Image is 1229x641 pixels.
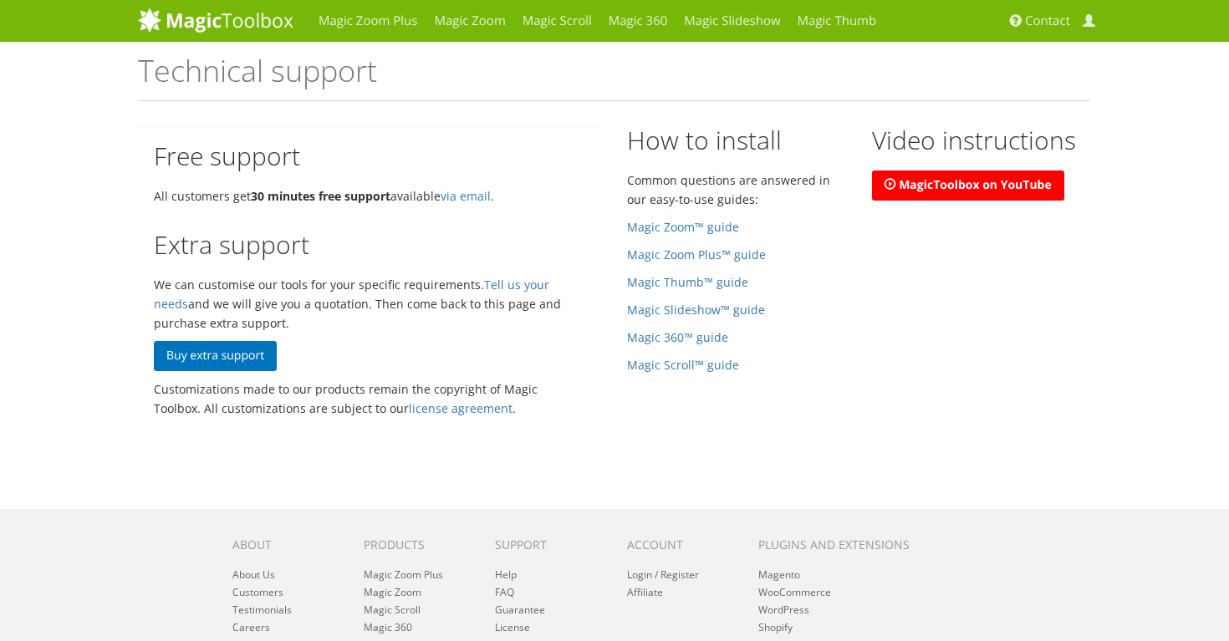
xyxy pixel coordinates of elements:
h6: Plugins and extensions [758,538,931,551]
a: Magic Zoom [364,585,421,599]
a: Customers [232,585,283,599]
h6: About [232,538,339,551]
a: Testimonials [232,603,292,617]
b: MagicToolbox on YouTube [899,177,1052,193]
a: Magic 360™ guide [627,329,728,345]
a: Tell us your needs [154,277,549,312]
a: Help [495,567,517,582]
a: Magic Scroll™ guide [627,357,739,373]
a: Magic 360 [364,620,412,634]
p: We can customise our tools for your specific requirements. and we will give you a quotation. Then... [154,275,586,333]
a: Magic Zoom Plus™ guide [627,247,766,262]
h6: Products [364,538,470,551]
strong: 30 minutes free support [251,188,390,204]
a: WooCommerce [758,585,831,599]
a: license agreement [409,400,513,416]
a: Magic Zoom Plus [364,567,443,582]
a: WordPress [758,603,809,617]
a: Affiliate [627,585,663,599]
h2: Free support [154,142,586,170]
h6: Account [627,538,733,551]
p: Common questions are answered in our easy-to-use guides: [627,170,847,209]
img: MagicToolbox.com - Image tools for your website [138,8,293,33]
a: Login / Register [627,567,699,582]
span: Contact [1025,13,1070,29]
a: Magic Thumb™ guide [627,274,748,290]
a: Careers [232,620,270,634]
a: Buy extra support [154,341,277,371]
a: MagicToolbox on YouTube [872,170,1064,201]
a: FAQ [495,585,514,599]
p: Customizations made to our products remain the copyright of Magic Toolbox. All customizations are... [154,379,586,418]
a: Guarantee [495,603,545,617]
h2: How to install [627,126,847,154]
a: Magento [758,567,800,582]
h1: Technical support [138,54,1091,101]
a: Magic Slideshow™ guide [627,302,765,318]
h2: Extra support [154,231,586,258]
h6: Support [495,538,601,551]
h2: Video instructions [872,126,1092,154]
a: License [495,620,530,634]
a: About Us [232,567,275,582]
a: Shopify [758,620,793,634]
a: via email [441,188,491,204]
a: Magic Scroll [364,603,421,617]
p: All customers get available . [154,186,586,206]
a: Magic Zoom™ guide [627,219,739,235]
